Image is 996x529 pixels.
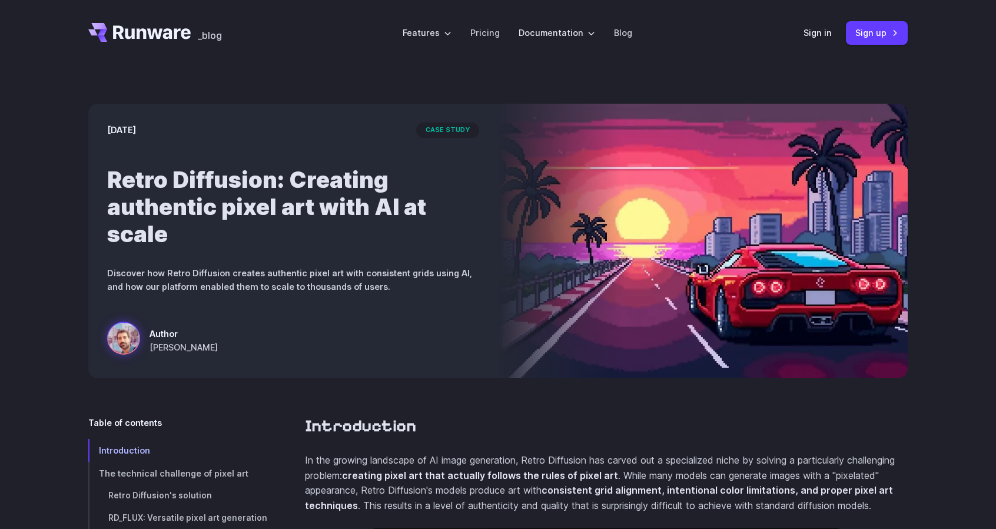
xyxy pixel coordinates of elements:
img: a red sports car on a futuristic highway with a sunset and city skyline in the background, styled... [498,104,908,378]
span: case study [416,123,479,138]
h1: Retro Diffusion: Creating authentic pixel art with AI at scale [107,166,479,247]
span: RD_FLUX: Versatile pixel art generation [108,513,267,523]
strong: creating pixel art that actually follows the rules of pixel art [342,470,618,481]
label: Documentation [519,26,595,39]
a: The technical challenge of pixel art [88,462,267,485]
a: Introduction [305,416,416,437]
a: Sign up [846,21,908,44]
span: The technical challenge of pixel art [99,468,248,478]
span: _blog [198,31,222,40]
span: Table of contents [88,416,162,429]
span: [PERSON_NAME] [150,340,218,354]
a: Retro Diffusion's solution [88,485,267,507]
p: In the growing landscape of AI image generation, Retro Diffusion has carved out a specialized nic... [305,453,908,513]
p: Discover how Retro Diffusion creates authentic pixel art with consistent grids using AI, and how ... [107,266,479,293]
span: Retro Diffusion's solution [108,491,212,500]
a: Sign in [804,26,832,39]
label: Features [403,26,451,39]
a: Pricing [470,26,500,39]
a: Go to / [88,23,191,42]
span: Introduction [99,445,150,455]
span: Author [150,327,218,340]
time: [DATE] [107,123,136,137]
strong: consistent grid alignment, intentional color limitations, and proper pixel art techniques [305,484,893,511]
a: _blog [198,23,222,42]
a: Introduction [88,439,267,462]
a: a red sports car on a futuristic highway with a sunset and city skyline in the background, styled... [107,322,218,359]
a: Blog [614,26,632,39]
